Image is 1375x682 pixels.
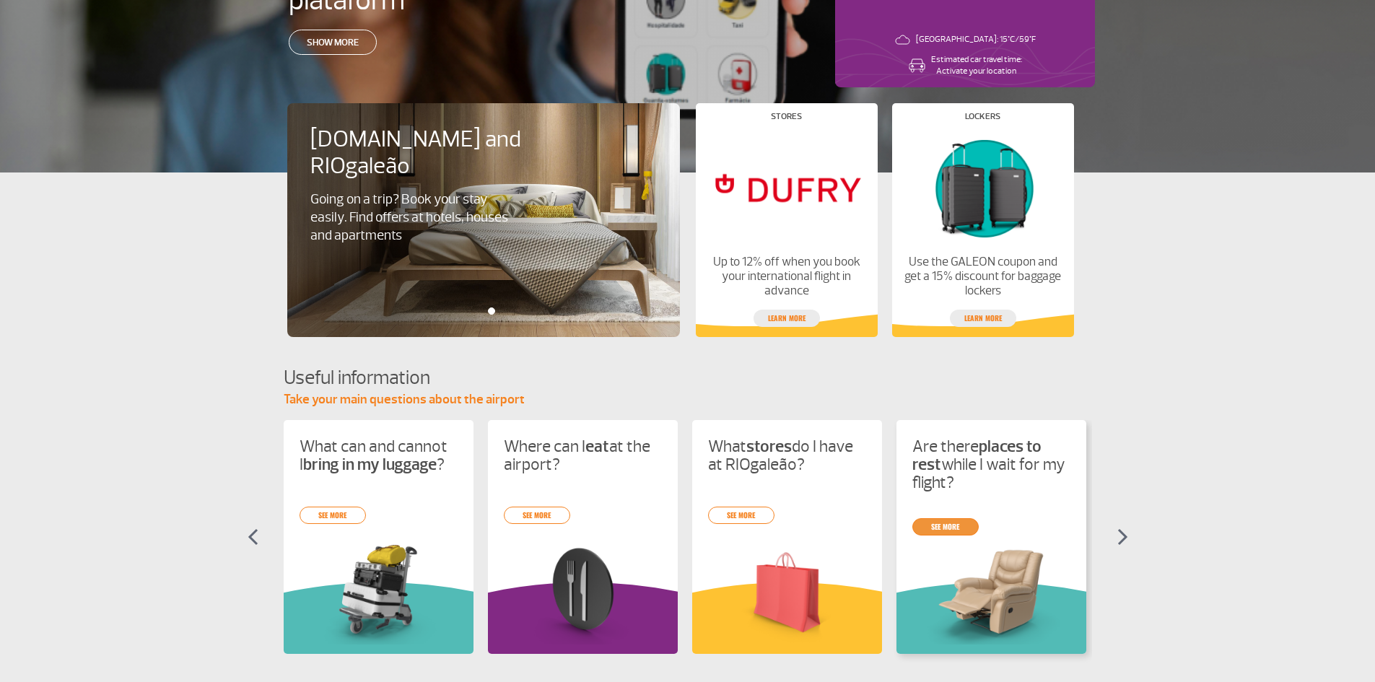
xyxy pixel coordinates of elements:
[708,541,866,644] img: card%20informa%C3%A7%C3%B5es%206.png
[912,518,979,535] a: see more
[708,437,866,473] p: What do I have at RIOgaleão?
[504,507,570,524] a: see more
[284,582,473,654] img: verdeInformacoesUteis.svg
[692,582,882,654] img: amareloInformacoesUteis.svg
[896,582,1086,654] img: verdeInformacoesUteis.svg
[248,528,258,546] img: seta-esquerda
[284,364,1092,391] h4: Useful information
[300,507,366,524] a: see more
[904,255,1061,298] p: Use the GALEON coupon and get a 15% discount for baggage lockers
[585,436,609,457] strong: eat
[1117,528,1128,546] img: seta-direita
[912,541,1070,644] img: card%20informa%C3%A7%C3%B5es%204.png
[916,34,1036,45] p: [GEOGRAPHIC_DATA]: 15°C/59°F
[912,437,1070,491] p: Are there while I wait for my flight?
[771,113,802,121] h4: Stores
[488,582,678,654] img: roxoInformacoesUteis.svg
[504,437,662,473] p: Where can I at the airport?
[708,507,774,524] a: see more
[300,437,458,473] p: What can and cannot I ?
[310,191,515,245] p: Going on a trip? Book your stay easily. Find offers at hotels, houses and apartments
[912,436,1042,475] strong: places to rest
[310,126,540,180] h4: [DOMAIN_NAME] and RIOgaleão
[310,126,657,245] a: [DOMAIN_NAME] and RIOgaleãoGoing on a trip? Book your stay easily. Find offers at hotels, houses ...
[300,541,458,644] img: card%20informa%C3%A7%C3%B5es%201.png
[950,310,1016,327] a: Learn more
[931,54,1022,77] p: Estimated car travel time: Activate your location
[707,255,865,298] p: Up to 12% off when you book your international flight in advance
[289,30,377,55] a: Show more
[707,132,865,243] img: Stores
[284,391,1092,408] p: Take your main questions about the airport
[504,541,662,644] img: card%20informa%C3%A7%C3%B5es%208.png
[965,113,1000,121] h4: Lockers
[904,132,1061,243] img: Lockers
[746,436,792,457] strong: stores
[754,310,820,327] a: Learn more
[303,454,437,475] strong: bring in my luggage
